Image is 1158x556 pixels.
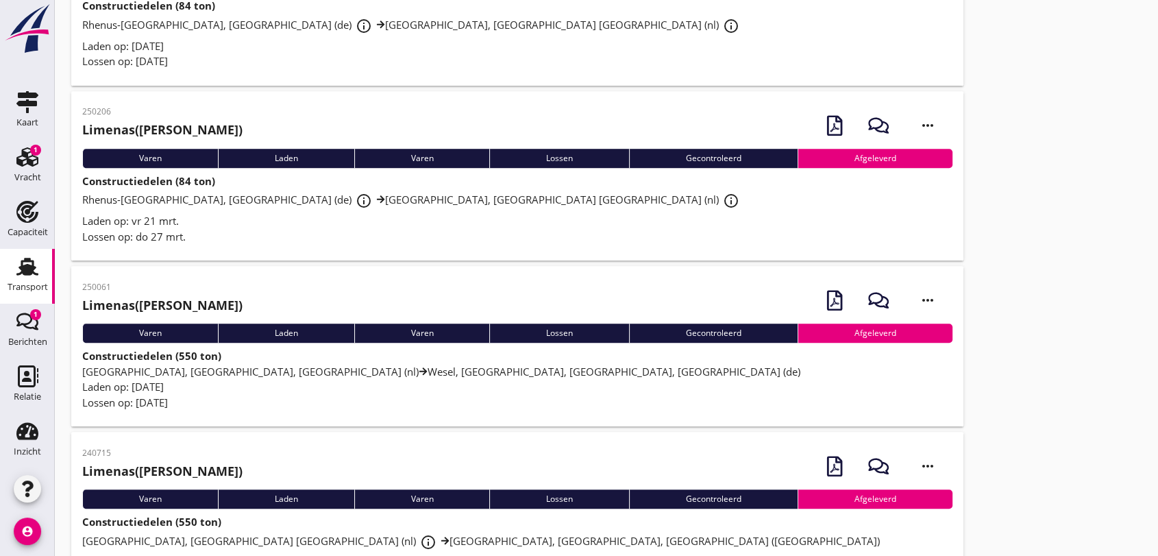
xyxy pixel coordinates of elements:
div: Berichten [8,337,47,346]
strong: Limenas [82,463,135,479]
span: Lossen op: [DATE] [82,396,168,409]
span: Laden op: vr 21 mrt. [82,214,179,228]
strong: Constructiedelen (84 ton) [82,174,215,188]
i: info_outline [356,18,372,34]
div: Laden [218,489,354,509]
a: 250061Limenas([PERSON_NAME])VarenLadenVarenLossenGecontroleerdAfgeleverdConstructiedelen (550 ton... [71,266,963,426]
div: Lossen [489,489,629,509]
div: Lossen [489,149,629,168]
div: Varen [82,324,218,343]
i: info_outline [356,193,372,209]
div: Afgeleverd [798,149,952,168]
span: Rhenus-[GEOGRAPHIC_DATA], [GEOGRAPHIC_DATA] (de) [GEOGRAPHIC_DATA], [GEOGRAPHIC_DATA] [GEOGRAPHIC... [82,18,743,32]
p: 250206 [82,106,243,118]
i: account_circle [14,518,41,545]
div: Kaart [16,118,38,127]
div: Gecontroleerd [629,489,798,509]
span: Laden op: [DATE] [82,39,164,53]
div: Transport [8,282,48,291]
img: logo-small.a267ee39.svg [3,3,52,54]
span: Rhenus-[GEOGRAPHIC_DATA], [GEOGRAPHIC_DATA] (de) [GEOGRAPHIC_DATA], [GEOGRAPHIC_DATA] [GEOGRAPHIC... [82,193,743,206]
h2: ([PERSON_NAME]) [82,296,243,315]
p: 250061 [82,281,243,293]
p: 240715 [82,447,243,459]
i: more_horiz [909,106,947,145]
div: Afgeleverd [798,324,952,343]
i: more_horiz [909,281,947,319]
div: 1 [30,145,41,156]
a: 250206Limenas([PERSON_NAME])VarenLadenVarenLossenGecontroleerdAfgeleverdConstructiedelen (84 ton)... [71,91,963,261]
span: Lossen op: do 27 mrt. [82,230,186,243]
div: Varen [354,324,490,343]
strong: Limenas [82,121,135,138]
i: more_horiz [909,447,947,485]
span: Laden op: [DATE] [82,380,164,394]
div: Varen [354,149,490,168]
strong: Constructiedelen (550 ton) [82,515,221,529]
div: Varen [82,149,218,168]
div: Laden [218,324,354,343]
div: Varen [82,489,218,509]
div: Laden [218,149,354,168]
i: info_outline [723,193,739,209]
div: Vracht [14,173,41,182]
i: info_outline [723,18,739,34]
strong: Limenas [82,297,135,313]
i: info_outline [420,534,436,551]
span: Lossen op: [DATE] [82,54,168,68]
span: [GEOGRAPHIC_DATA], [GEOGRAPHIC_DATA] [GEOGRAPHIC_DATA] (nl) [GEOGRAPHIC_DATA], [GEOGRAPHIC_DATA],... [82,534,880,548]
div: Lossen [489,324,629,343]
div: Varen [354,489,490,509]
span: [GEOGRAPHIC_DATA], [GEOGRAPHIC_DATA], [GEOGRAPHIC_DATA] (nl) Wesel, [GEOGRAPHIC_DATA], [GEOGRAPHI... [82,365,800,378]
div: Gecontroleerd [629,324,798,343]
h2: ([PERSON_NAME]) [82,462,243,481]
strong: Constructiedelen (550 ton) [82,349,221,363]
div: 1 [30,309,41,320]
div: Gecontroleerd [629,149,798,168]
div: Capaciteit [8,228,48,237]
div: Relatie [14,392,41,401]
div: Afgeleverd [798,489,952,509]
h2: ([PERSON_NAME]) [82,121,243,139]
div: Inzicht [14,447,41,456]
